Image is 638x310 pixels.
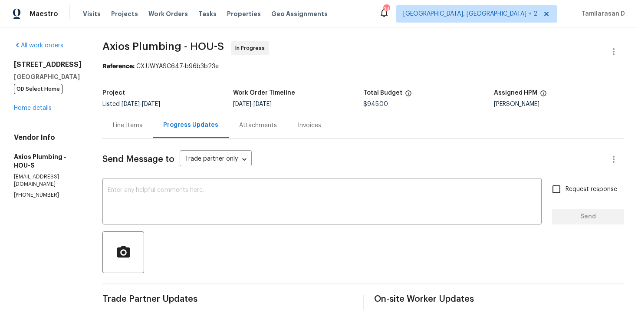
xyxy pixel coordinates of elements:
span: [DATE] [122,101,140,107]
div: Progress Updates [163,121,218,129]
span: On-site Worker Updates [374,295,624,303]
span: - [233,101,272,107]
a: Home details [14,105,52,111]
div: 34 [383,5,389,14]
span: Axios Plumbing - HOU-S [102,41,224,52]
span: $945.00 [363,101,388,107]
h5: Work Order Timeline [233,90,295,96]
h4: Vendor Info [14,133,82,142]
div: Invoices [298,121,321,130]
span: Work Orders [148,10,188,18]
span: Properties [227,10,261,18]
b: Reference: [102,63,135,69]
span: Tamilarasan D [578,10,625,18]
div: Trade partner only [180,152,252,167]
span: The hpm assigned to this work order. [540,90,547,101]
div: CXJJWYASC647-b96b3b23e [102,62,624,71]
span: OD Select Home [14,84,62,94]
h5: Total Budget [363,90,402,96]
p: [EMAIL_ADDRESS][DOMAIN_NAME] [14,173,82,188]
span: Visits [83,10,101,18]
h5: Assigned HPM [494,90,537,96]
h2: [STREET_ADDRESS] [14,60,82,69]
span: Listed [102,101,160,107]
span: The total cost of line items that have been proposed by Opendoor. This sum includes line items th... [405,90,412,101]
div: Attachments [239,121,277,130]
span: Trade Partner Updates [102,295,352,303]
p: [PHONE_NUMBER] [14,191,82,199]
span: Projects [111,10,138,18]
span: Maestro [30,10,58,18]
span: Send Message to [102,155,174,164]
div: [PERSON_NAME] [494,101,625,107]
span: [DATE] [233,101,251,107]
div: Line Items [113,121,142,130]
h5: [GEOGRAPHIC_DATA] [14,73,82,81]
h5: Project [102,90,125,96]
span: Tasks [198,11,217,17]
span: [DATE] [142,101,160,107]
a: All work orders [14,43,63,49]
h5: Axios Plumbing - HOU-S [14,152,82,170]
span: Request response [566,185,617,194]
span: [DATE] [253,101,272,107]
span: In Progress [235,44,268,53]
span: [GEOGRAPHIC_DATA], [GEOGRAPHIC_DATA] + 2 [403,10,537,18]
span: - [122,101,160,107]
span: Geo Assignments [271,10,328,18]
